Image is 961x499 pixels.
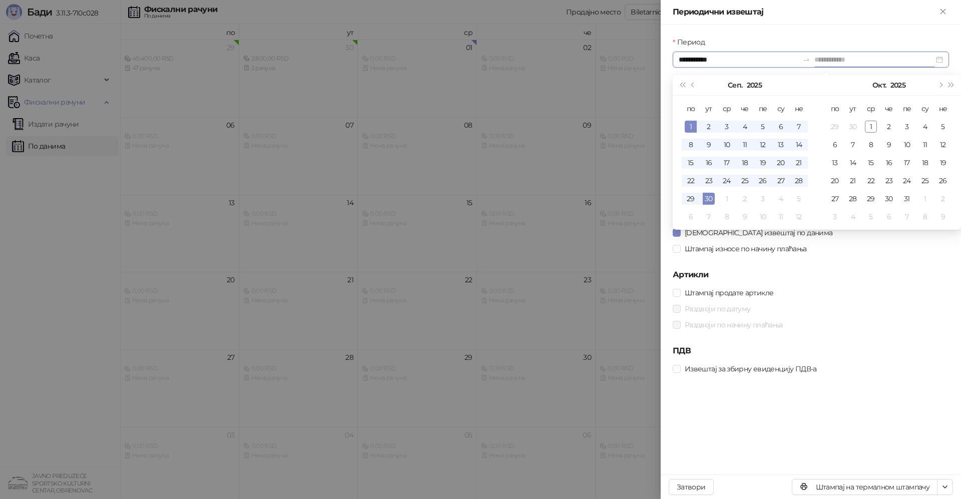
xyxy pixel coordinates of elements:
[883,157,895,169] div: 16
[703,193,715,205] div: 30
[880,190,898,208] td: 2025-10-30
[934,154,952,172] td: 2025-10-19
[847,193,859,205] div: 28
[736,172,754,190] td: 2025-09-25
[790,208,808,226] td: 2025-10-12
[721,121,733,133] div: 3
[757,157,769,169] div: 19
[898,100,916,118] th: пе
[757,175,769,187] div: 26
[700,190,718,208] td: 2025-09-30
[681,319,786,330] span: Раздвоји по начину плаћања
[937,6,949,18] button: Close
[739,193,751,205] div: 2
[772,190,790,208] td: 2025-10-04
[772,118,790,136] td: 2025-09-06
[673,345,949,357] h5: ПДВ
[703,139,715,151] div: 9
[898,154,916,172] td: 2025-10-17
[700,172,718,190] td: 2025-09-23
[880,136,898,154] td: 2025-10-09
[718,190,736,208] td: 2025-10-01
[757,139,769,151] div: 12
[793,211,805,223] div: 12
[677,75,688,95] button: Претходна година (Control + left)
[739,121,751,133] div: 4
[721,139,733,151] div: 10
[862,118,880,136] td: 2025-10-01
[844,136,862,154] td: 2025-10-07
[685,193,697,205] div: 29
[754,208,772,226] td: 2025-10-10
[772,154,790,172] td: 2025-09-20
[718,118,736,136] td: 2025-09-03
[718,136,736,154] td: 2025-09-10
[826,172,844,190] td: 2025-10-20
[736,154,754,172] td: 2025-09-18
[916,100,934,118] th: су
[772,208,790,226] td: 2025-10-11
[681,363,821,374] span: Извештај за збирну евиденцију ПДВ-а
[844,154,862,172] td: 2025-10-14
[775,175,787,187] div: 27
[844,118,862,136] td: 2025-09-30
[934,100,952,118] th: не
[790,154,808,172] td: 2025-09-21
[890,75,905,95] button: Изабери годину
[681,243,811,254] span: Штампај износе по начину плаћања
[829,175,841,187] div: 20
[685,139,697,151] div: 8
[937,121,949,133] div: 5
[754,136,772,154] td: 2025-09-12
[790,172,808,190] td: 2025-09-28
[826,154,844,172] td: 2025-10-13
[901,157,913,169] div: 17
[919,139,931,151] div: 11
[937,211,949,223] div: 9
[682,154,700,172] td: 2025-09-15
[685,121,697,133] div: 1
[901,193,913,205] div: 31
[883,175,895,187] div: 23
[754,118,772,136] td: 2025-09-05
[688,75,699,95] button: Претходни месец (PageUp)
[901,139,913,151] div: 10
[829,139,841,151] div: 6
[829,157,841,169] div: 13
[682,172,700,190] td: 2025-09-22
[703,157,715,169] div: 16
[721,211,733,223] div: 8
[681,227,836,238] span: [DEMOGRAPHIC_DATA] извештај по данима
[865,139,877,151] div: 8
[736,190,754,208] td: 2025-10-02
[919,157,931,169] div: 18
[934,75,945,95] button: Следећи месец (PageDown)
[681,287,777,298] span: Штампај продате артикле
[829,121,841,133] div: 29
[883,193,895,205] div: 30
[862,208,880,226] td: 2025-11-05
[826,190,844,208] td: 2025-10-27
[685,175,697,187] div: 22
[757,211,769,223] div: 10
[862,136,880,154] td: 2025-10-08
[739,157,751,169] div: 18
[728,75,742,95] button: Изабери месец
[685,157,697,169] div: 15
[685,211,697,223] div: 6
[916,208,934,226] td: 2025-11-08
[754,100,772,118] th: пе
[682,190,700,208] td: 2025-09-29
[898,118,916,136] td: 2025-10-03
[736,208,754,226] td: 2025-10-09
[937,139,949,151] div: 12
[682,118,700,136] td: 2025-09-01
[826,208,844,226] td: 2025-11-03
[721,175,733,187] div: 24
[721,157,733,169] div: 17
[847,121,859,133] div: 30
[679,54,798,65] input: Период
[739,175,751,187] div: 25
[862,154,880,172] td: 2025-10-15
[673,37,711,48] label: Период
